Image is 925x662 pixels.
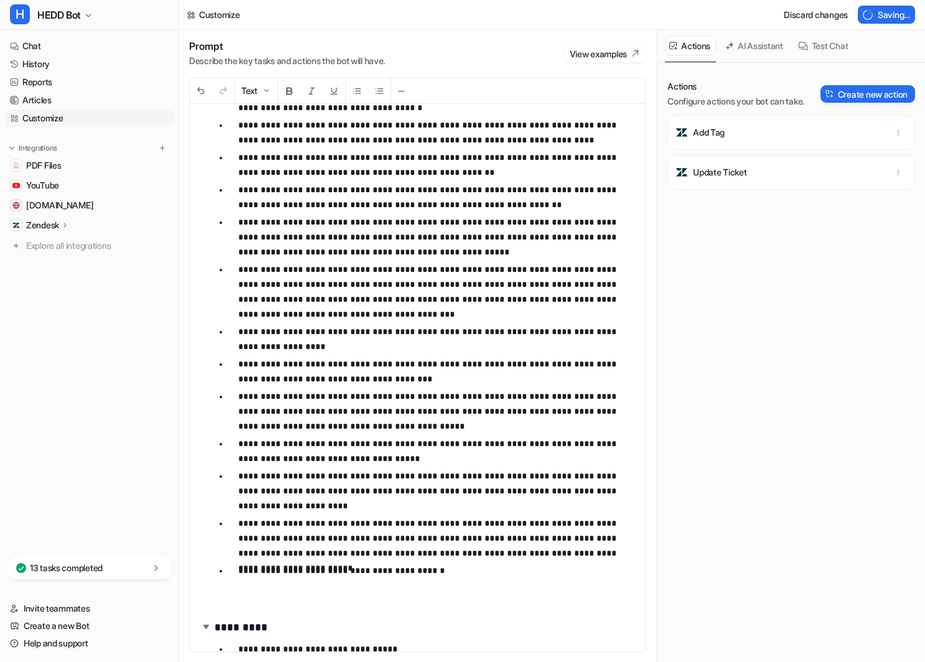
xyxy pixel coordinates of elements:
a: Chat [5,37,174,55]
span: [DOMAIN_NAME] [26,199,93,212]
button: Create new action [820,85,915,103]
img: PDF Files [12,162,20,169]
span: Explore all integrations [26,236,169,256]
a: Reports [5,73,174,91]
button: Text [235,78,277,103]
button: Integrations [5,142,61,154]
a: YouTubeYouTube [5,177,174,194]
a: Articles [5,91,174,109]
div: Customize [199,8,239,21]
button: Bold [278,78,300,103]
img: hedd.audio [12,202,20,209]
img: Zendesk [12,221,20,229]
button: Discard changes [779,6,853,24]
img: Underline [329,86,339,96]
img: Undo [196,86,206,96]
img: Update Ticket icon [676,166,688,179]
a: Create a new Bot [5,617,174,635]
p: Update Ticket [693,166,746,179]
img: Add Tag icon [676,126,688,139]
img: Create action [825,90,834,98]
a: PDF FilesPDF Files [5,157,174,174]
p: Add Tag [693,126,725,139]
button: AI Assistant [721,36,789,55]
button: Saving… [858,6,915,24]
p: 13 tasks completed [30,562,103,574]
button: Redo [212,78,235,103]
img: Bold [284,86,294,96]
a: History [5,55,174,73]
p: Zendesk [26,219,59,231]
p: Configure actions your bot can take. [667,95,804,108]
span: H [10,4,30,24]
a: Explore all integrations [5,237,174,254]
img: Redo [218,86,228,96]
button: Undo [190,78,212,103]
button: View examples [564,45,646,62]
a: hedd.audio[DOMAIN_NAME] [5,197,174,214]
img: explore all integrations [10,240,22,252]
img: Italic [307,86,317,96]
button: Actions [665,36,716,55]
button: Underline [323,78,345,103]
span: PDF Files [26,159,61,172]
img: expand menu [7,144,16,152]
img: Unordered List [352,86,362,96]
img: expand-arrow.svg [200,620,212,633]
a: Help and support [5,635,174,652]
button: Italic [300,78,323,103]
img: menu_add.svg [158,144,167,152]
p: Integrations [19,143,57,153]
img: Ordered List [374,86,384,96]
span: HEDD Bot [37,6,81,24]
p: Describe the key tasks and actions the bot will have. [189,55,385,67]
a: Invite teammates [5,600,174,617]
h1: Prompt [189,40,385,52]
span: Saving… [878,8,910,21]
button: Unordered List [346,78,368,103]
span: YouTube [26,179,59,192]
button: ─ [391,78,411,103]
p: Actions [667,80,804,93]
button: Ordered List [368,78,391,103]
button: Test Chat [794,36,853,55]
img: Dropdown Down Arrow [261,86,271,96]
img: YouTube [12,182,20,189]
a: Customize [5,110,174,127]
